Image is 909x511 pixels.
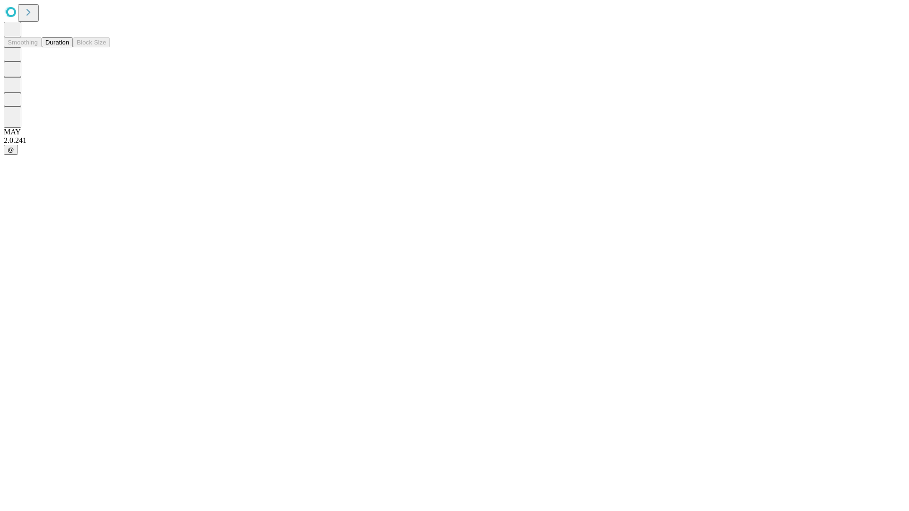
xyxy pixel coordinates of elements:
span: @ [8,146,14,153]
button: Duration [42,37,73,47]
button: Block Size [73,37,110,47]
button: @ [4,145,18,155]
div: 2.0.241 [4,136,905,145]
div: MAY [4,128,905,136]
button: Smoothing [4,37,42,47]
